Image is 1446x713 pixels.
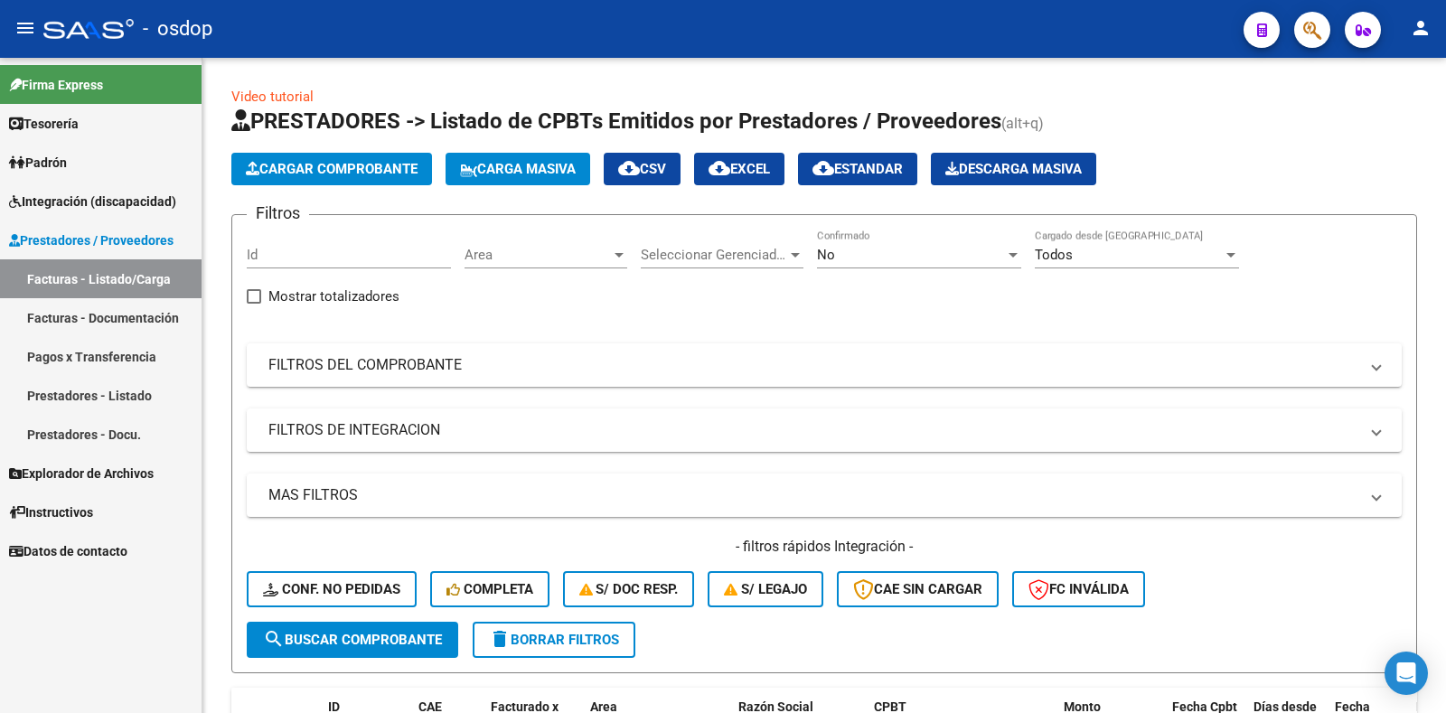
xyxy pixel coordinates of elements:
mat-icon: cloud_download [709,157,730,179]
span: Explorador de Archivos [9,464,154,483]
button: CAE SIN CARGAR [837,571,999,607]
button: Completa [430,571,549,607]
span: (alt+q) [1001,115,1044,132]
button: EXCEL [694,153,784,185]
span: Area [465,247,611,263]
mat-icon: cloud_download [812,157,834,179]
span: No [817,247,835,263]
span: CSV [618,161,666,177]
span: Instructivos [9,502,93,522]
span: Conf. no pedidas [263,581,400,597]
span: Estandar [812,161,903,177]
span: Buscar Comprobante [263,632,442,648]
span: PRESTADORES -> Listado de CPBTs Emitidos por Prestadores / Proveedores [231,108,1001,134]
div: Open Intercom Messenger [1385,652,1428,695]
span: Carga Masiva [460,161,576,177]
span: FC Inválida [1028,581,1129,597]
mat-icon: menu [14,17,36,39]
mat-expansion-panel-header: FILTROS DEL COMPROBANTE [247,343,1402,387]
span: EXCEL [709,161,770,177]
span: Todos [1035,247,1073,263]
mat-icon: delete [489,628,511,650]
span: Prestadores / Proveedores [9,230,174,250]
button: Carga Masiva [446,153,590,185]
mat-panel-title: FILTROS DE INTEGRACION [268,420,1358,440]
span: Tesorería [9,114,79,134]
mat-icon: cloud_download [618,157,640,179]
button: Estandar [798,153,917,185]
button: S/ Doc Resp. [563,571,695,607]
span: - osdop [143,9,212,49]
app-download-masive: Descarga masiva de comprobantes (adjuntos) [931,153,1096,185]
button: Conf. no pedidas [247,571,417,607]
button: Borrar Filtros [473,622,635,658]
span: Cargar Comprobante [246,161,418,177]
span: Seleccionar Gerenciador [641,247,787,263]
span: S/ legajo [724,581,807,597]
mat-panel-title: MAS FILTROS [268,485,1358,505]
button: CSV [604,153,681,185]
span: S/ Doc Resp. [579,581,679,597]
h3: Filtros [247,201,309,226]
span: Descarga Masiva [945,161,1082,177]
span: Integración (discapacidad) [9,192,176,211]
mat-icon: person [1410,17,1432,39]
a: Video tutorial [231,89,314,105]
span: Datos de contacto [9,541,127,561]
button: Descarga Masiva [931,153,1096,185]
button: FC Inválida [1012,571,1145,607]
button: S/ legajo [708,571,823,607]
span: CAE SIN CARGAR [853,581,982,597]
mat-expansion-panel-header: MAS FILTROS [247,474,1402,517]
span: Padrón [9,153,67,173]
mat-expansion-panel-header: FILTROS DE INTEGRACION [247,408,1402,452]
button: Buscar Comprobante [247,622,458,658]
span: Completa [446,581,533,597]
span: Borrar Filtros [489,632,619,648]
h4: - filtros rápidos Integración - [247,537,1402,557]
button: Cargar Comprobante [231,153,432,185]
mat-icon: search [263,628,285,650]
span: Firma Express [9,75,103,95]
mat-panel-title: FILTROS DEL COMPROBANTE [268,355,1358,375]
span: Mostrar totalizadores [268,286,399,307]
